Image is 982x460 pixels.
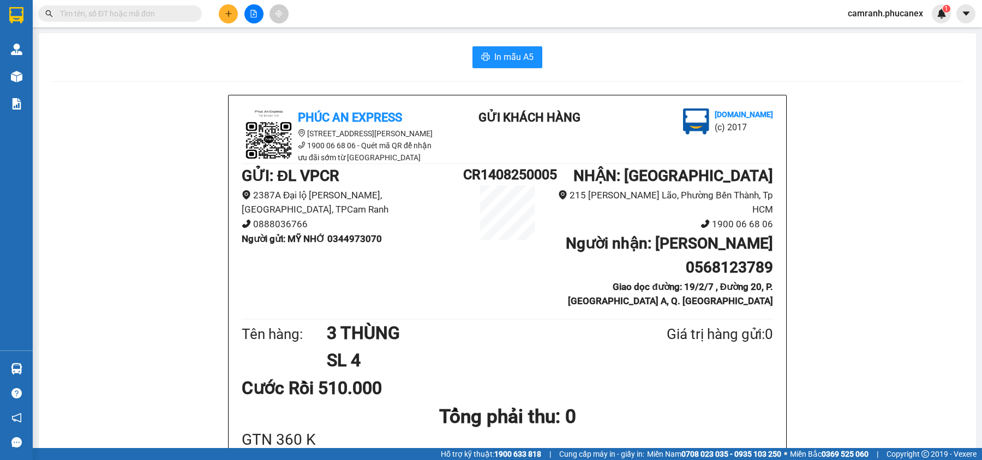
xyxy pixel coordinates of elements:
span: phone [242,219,251,228]
b: NHẬN : [GEOGRAPHIC_DATA] [573,167,773,185]
div: Tên hàng: [242,323,327,346]
strong: 0708 023 035 - 0935 103 250 [681,450,781,458]
span: environment [298,129,306,137]
span: Cung cấp máy in - giấy in: [559,448,644,460]
span: | [549,448,551,460]
span: aim [275,10,283,17]
span: ⚪️ [784,452,787,456]
img: solution-icon [11,98,22,110]
span: Hỗ trợ kỹ thuật: [441,448,541,460]
button: caret-down [956,4,975,23]
b: [DOMAIN_NAME] [715,110,773,119]
h1: CR1408250005 [463,164,552,185]
span: file-add [250,10,258,17]
img: logo.jpg [683,108,709,135]
span: phone [298,141,306,149]
img: logo-vxr [9,7,23,23]
span: plus [225,10,232,17]
div: Giá trị hàng gửi: 0 [614,323,773,346]
button: plus [219,4,238,23]
b: Gửi khách hàng [478,111,580,124]
span: | [877,448,878,460]
img: warehouse-icon [11,71,22,82]
li: 1900 06 68 06 - Quét mã QR để nhận ưu đãi sớm từ [GEOGRAPHIC_DATA] [242,140,438,164]
button: aim [270,4,289,23]
span: printer [481,52,490,63]
li: 1900 06 68 06 [552,217,773,232]
div: Cước Rồi 510.000 [242,374,417,402]
span: 1 [944,5,948,13]
img: icon-new-feature [937,9,947,19]
sup: 1 [943,5,950,13]
strong: 1900 633 818 [494,450,541,458]
span: phone [700,219,710,228]
button: printerIn mẫu A5 [472,46,542,68]
img: warehouse-icon [11,363,22,374]
li: 215 [PERSON_NAME] Lão, Phường Bến Thành, Tp HCM [552,188,773,217]
span: copyright [921,450,929,458]
span: camranh.phucanex [839,7,932,20]
b: Người nhận : [PERSON_NAME] 0568123789 [566,234,773,276]
li: 2387A Đại lộ [PERSON_NAME], [GEOGRAPHIC_DATA], TPCam Ranh [242,188,463,217]
h1: Tổng phải thu: 0 [242,402,773,432]
img: logo.jpg [242,108,296,163]
span: message [11,437,22,447]
span: search [45,10,53,17]
span: environment [558,190,567,199]
input: Tìm tên, số ĐT hoặc mã đơn [60,8,189,20]
img: warehouse-icon [11,44,22,55]
b: Người gửi : MỸ NHỚ 0344973070 [242,233,382,244]
strong: 0369 525 060 [822,450,869,458]
div: GTN 360 K [242,432,773,449]
span: In mẫu A5 [494,50,534,64]
span: Miền Bắc [790,448,869,460]
h1: SL 4 [327,347,614,374]
span: caret-down [961,9,971,19]
span: Miền Nam [647,448,781,460]
h1: 3 THÙNG [327,319,614,347]
button: file-add [244,4,264,23]
b: Giao dọc đường: 19/2/7 , Đường 20, P. [GEOGRAPHIC_DATA] A, Q. [GEOGRAPHIC_DATA] [568,281,773,307]
li: (c) 2017 [715,120,773,134]
li: 0888036766 [242,217,463,232]
span: notification [11,413,22,423]
span: environment [242,190,251,199]
b: GỬI : ĐL VPCR [242,167,339,185]
span: question-circle [11,388,22,398]
li: [STREET_ADDRESS][PERSON_NAME] [242,128,438,140]
b: Phúc An Express [298,111,402,124]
